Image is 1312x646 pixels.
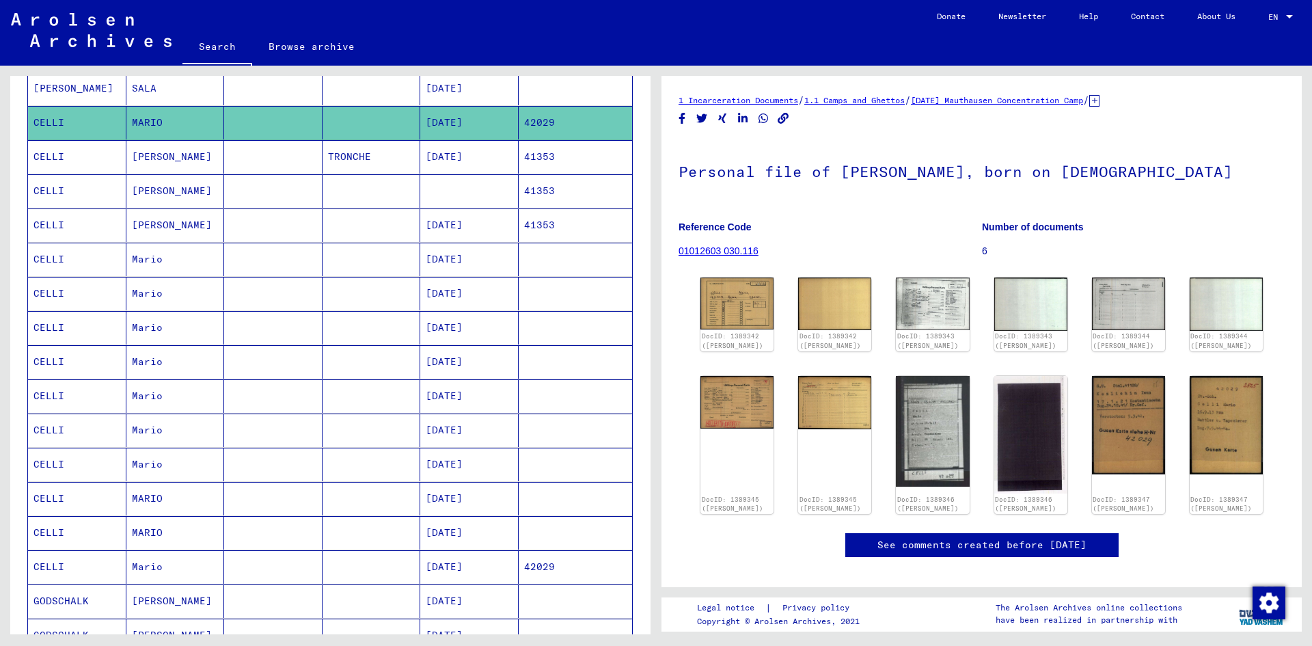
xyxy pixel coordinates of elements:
[126,140,225,174] mat-cell: [PERSON_NAME]
[420,208,519,242] mat-cell: [DATE]
[736,110,750,127] button: Share on LinkedIn
[126,482,225,515] mat-cell: MARIO
[1268,12,1283,22] span: EN
[995,496,1056,513] a: DocID: 1389346 ([PERSON_NAME])
[715,110,730,127] button: Share on Xing
[420,277,519,310] mat-cell: [DATE]
[28,277,126,310] mat-cell: CELLI
[679,95,798,105] a: 1 Incarceration Documents
[776,110,791,127] button: Copy link
[679,140,1285,200] h1: Personal file of [PERSON_NAME], born on [DEMOGRAPHIC_DATA]
[519,174,633,208] mat-cell: 41353
[420,140,519,174] mat-cell: [DATE]
[1253,587,1285,619] img: Change consent
[420,106,519,139] mat-cell: [DATE]
[1190,332,1252,349] a: DocID: 1389344 ([PERSON_NAME])
[252,30,371,63] a: Browse archive
[1190,376,1263,475] img: 002.jpg
[420,516,519,550] mat-cell: [DATE]
[126,277,225,310] mat-cell: Mario
[182,30,252,66] a: Search
[28,174,126,208] mat-cell: CELLI
[679,221,752,232] b: Reference Code
[1093,332,1154,349] a: DocID: 1389344 ([PERSON_NAME])
[420,448,519,481] mat-cell: [DATE]
[519,106,633,139] mat-cell: 42029
[28,482,126,515] mat-cell: CELLI
[126,174,225,208] mat-cell: [PERSON_NAME]
[126,106,225,139] mat-cell: MARIO
[1190,496,1252,513] a: DocID: 1389347 ([PERSON_NAME])
[28,550,126,584] mat-cell: CELLI
[996,614,1182,626] p: have been realized in partnership with
[756,110,771,127] button: Share on WhatsApp
[126,379,225,413] mat-cell: Mario
[994,278,1067,330] img: 002.jpg
[28,584,126,618] mat-cell: GODSCHALK
[323,140,421,174] mat-cell: TRONCHE
[420,311,519,345] mat-cell: [DATE]
[995,332,1056,349] a: DocID: 1389343 ([PERSON_NAME])
[877,538,1086,552] a: See comments created before [DATE]
[126,208,225,242] mat-cell: [PERSON_NAME]
[28,414,126,447] mat-cell: CELLI
[126,516,225,550] mat-cell: MARIO
[126,72,225,105] mat-cell: SALA
[798,376,871,430] img: 002.jpg
[28,208,126,242] mat-cell: CELLI
[519,140,633,174] mat-cell: 41353
[905,94,911,106] span: /
[28,140,126,174] mat-cell: CELLI
[897,496,959,513] a: DocID: 1389346 ([PERSON_NAME])
[1236,597,1287,631] img: yv_logo.png
[28,379,126,413] mat-cell: CELLI
[799,332,861,349] a: DocID: 1389342 ([PERSON_NAME])
[28,72,126,105] mat-cell: [PERSON_NAME]
[1092,278,1165,330] img: 001.jpg
[420,345,519,379] mat-cell: [DATE]
[420,482,519,515] mat-cell: [DATE]
[798,278,871,330] img: 002.jpg
[519,550,633,584] mat-cell: 42029
[679,245,758,256] a: 01012603 030.116
[697,601,866,615] div: |
[697,615,866,628] p: Copyright © Arolsen Archives, 2021
[420,243,519,276] mat-cell: [DATE]
[28,516,126,550] mat-cell: CELLI
[702,496,763,513] a: DocID: 1389345 ([PERSON_NAME])
[28,345,126,379] mat-cell: CELLI
[695,110,709,127] button: Share on Twitter
[519,208,633,242] mat-cell: 41353
[126,243,225,276] mat-cell: Mario
[1083,94,1089,106] span: /
[1092,376,1165,475] img: 001.jpg
[996,602,1182,614] p: The Arolsen Archives online collections
[126,311,225,345] mat-cell: Mario
[126,414,225,447] mat-cell: Mario
[675,110,689,127] button: Share on Facebook
[126,584,225,618] mat-cell: [PERSON_NAME]
[911,95,1083,105] a: [DATE] Mauthausen Concentration Camp
[702,332,763,349] a: DocID: 1389342 ([PERSON_NAME])
[700,376,774,429] img: 001.jpg
[897,332,959,349] a: DocID: 1389343 ([PERSON_NAME])
[798,94,804,106] span: /
[804,95,905,105] a: 1.1 Camps and Ghettos
[28,448,126,481] mat-cell: CELLI
[420,379,519,413] mat-cell: [DATE]
[1252,586,1285,619] div: Change consent
[420,414,519,447] mat-cell: [DATE]
[1190,278,1263,330] img: 002.jpg
[771,601,866,615] a: Privacy policy
[126,345,225,379] mat-cell: Mario
[28,106,126,139] mat-cell: CELLI
[420,550,519,584] mat-cell: [DATE]
[420,72,519,105] mat-cell: [DATE]
[896,278,969,330] img: 001.jpg
[420,584,519,618] mat-cell: [DATE]
[28,243,126,276] mat-cell: CELLI
[994,376,1067,494] img: 002.jpg
[799,496,861,513] a: DocID: 1389345 ([PERSON_NAME])
[11,13,172,47] img: Arolsen_neg.svg
[982,221,1084,232] b: Number of documents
